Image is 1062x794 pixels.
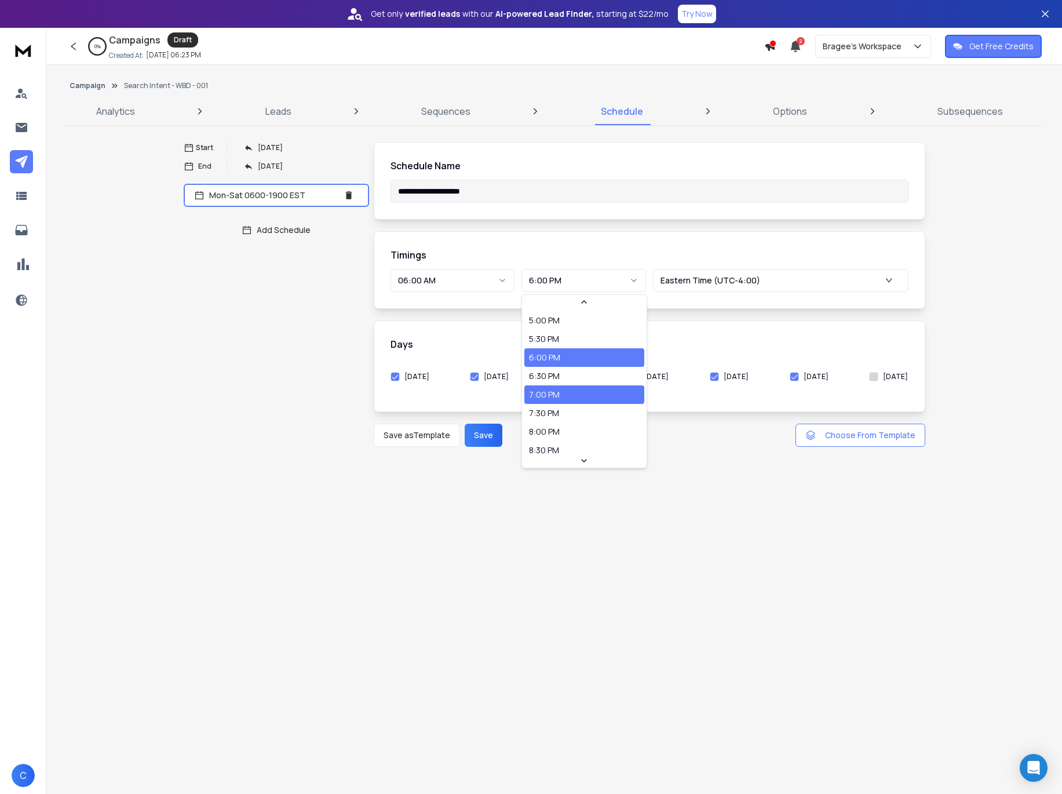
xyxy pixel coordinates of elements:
button: Save asTemplate [374,424,460,447]
span: 2 [797,37,805,45]
button: Add Schedule [184,218,369,242]
h1: Schedule Name [391,159,908,173]
p: Get only with our starting at $22/mo [371,8,669,20]
button: Save [465,424,502,447]
div: 6:30 PM [529,370,560,382]
button: Campaign [70,81,105,90]
p: Bragee's Workspace [823,41,906,52]
label: [DATE] [804,372,829,381]
button: 06:00 AM [391,269,515,292]
p: Mon-Sat 0600-1900 EST [209,190,339,201]
p: Get Free Credits [969,41,1034,52]
span: Choose From Template [825,429,915,441]
label: [DATE] [644,372,669,381]
div: 7:30 PM [529,407,559,419]
p: Subsequences [937,104,1003,118]
img: logo [12,39,35,61]
label: [DATE] [883,372,908,381]
span: C [12,764,35,787]
div: 7:00 PM [529,389,560,400]
div: 5:00 PM [529,315,560,326]
div: 8:00 PM [529,426,560,438]
h1: Timings [391,248,908,262]
strong: verified leads [405,8,460,20]
label: [DATE] [724,372,749,381]
p: Leads [265,104,291,118]
p: Start [196,143,213,152]
button: 6:00 PM [521,269,646,292]
strong: AI-powered Lead Finder, [495,8,594,20]
label: [DATE] [404,372,429,381]
div: Draft [167,32,198,48]
p: End [198,162,211,171]
p: Eastern Time (UTC-4:00) [660,275,765,286]
p: [DATE] [258,162,283,171]
p: [DATE] [258,143,283,152]
div: 8:30 PM [529,445,559,456]
div: Open Intercom Messenger [1020,754,1048,782]
p: [DATE] 06:23 PM [146,50,201,60]
p: 0 % [94,43,101,50]
p: Analytics [96,104,135,118]
p: Created At: [109,51,144,60]
h1: Days [391,337,908,351]
p: Try Now [681,8,713,20]
div: 6:00 PM [529,352,560,363]
p: Sequences [421,104,470,118]
label: [DATE] [484,372,509,381]
p: Schedule [601,104,643,118]
h1: Campaigns [109,33,160,47]
div: 5:30 PM [529,333,559,345]
p: Options [773,104,807,118]
p: Search Intent - WBD - 001 [124,81,208,90]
